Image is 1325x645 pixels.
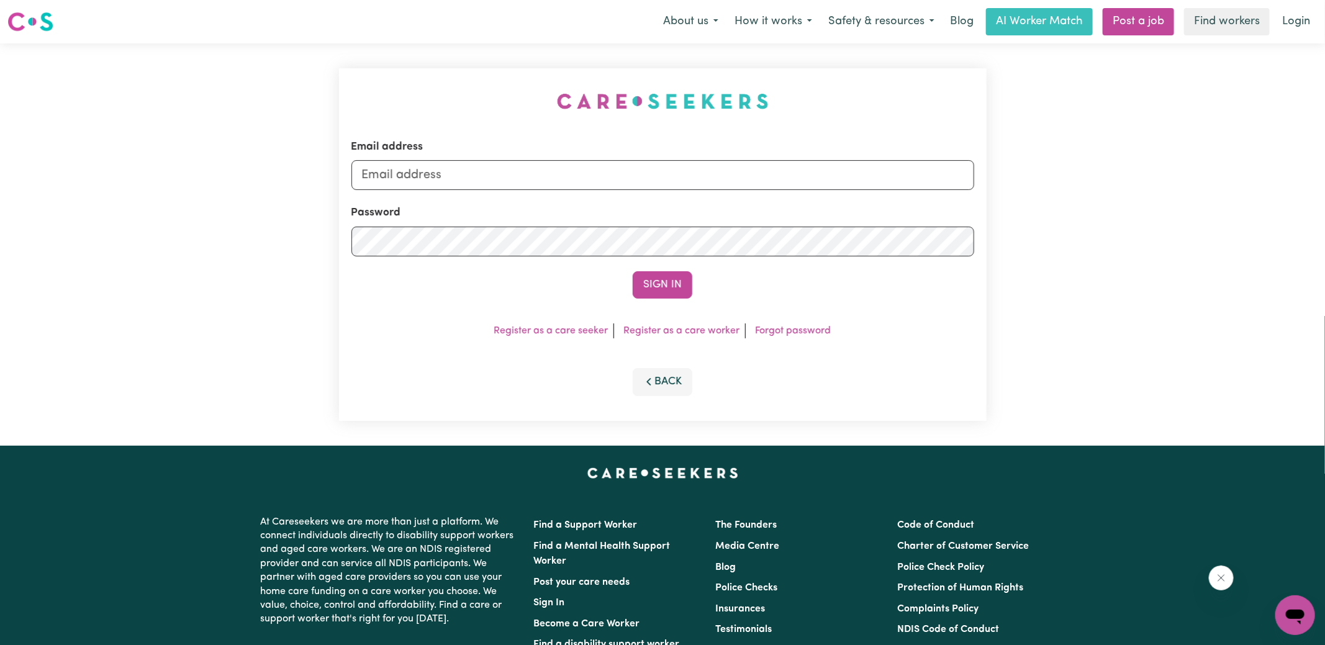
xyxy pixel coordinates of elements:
[533,577,630,587] a: Post your care needs
[715,625,772,634] a: Testimonials
[7,11,53,33] img: Careseekers logo
[820,9,943,35] button: Safety & resources
[756,326,831,336] a: Forgot password
[624,326,740,336] a: Register as a care worker
[351,139,423,155] label: Email address
[1184,8,1270,35] a: Find workers
[533,619,640,629] a: Become a Care Worker
[633,271,692,299] button: Sign In
[715,541,779,551] a: Media Centre
[898,625,1000,634] a: NDIS Code of Conduct
[898,541,1029,551] a: Charter of Customer Service
[533,520,637,530] a: Find a Support Worker
[715,583,777,593] a: Police Checks
[655,9,726,35] button: About us
[587,468,738,478] a: Careseekers home page
[494,326,608,336] a: Register as a care seeker
[351,160,974,190] input: Email address
[7,9,75,19] span: Need any help?
[715,562,736,572] a: Blog
[898,562,985,572] a: Police Check Policy
[260,510,518,631] p: At Careseekers we are more than just a platform. We connect individuals directly to disability su...
[898,583,1024,593] a: Protection of Human Rights
[943,8,981,35] a: Blog
[715,520,777,530] a: The Founders
[633,368,692,395] button: Back
[898,520,975,530] a: Code of Conduct
[1275,595,1315,635] iframe: Button to launch messaging window
[715,604,765,614] a: Insurances
[1209,566,1234,590] iframe: Close message
[1275,8,1318,35] a: Login
[351,205,401,221] label: Password
[898,604,979,614] a: Complaints Policy
[7,7,53,36] a: Careseekers logo
[986,8,1093,35] a: AI Worker Match
[533,598,564,608] a: Sign In
[726,9,820,35] button: How it works
[533,541,670,566] a: Find a Mental Health Support Worker
[1103,8,1174,35] a: Post a job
